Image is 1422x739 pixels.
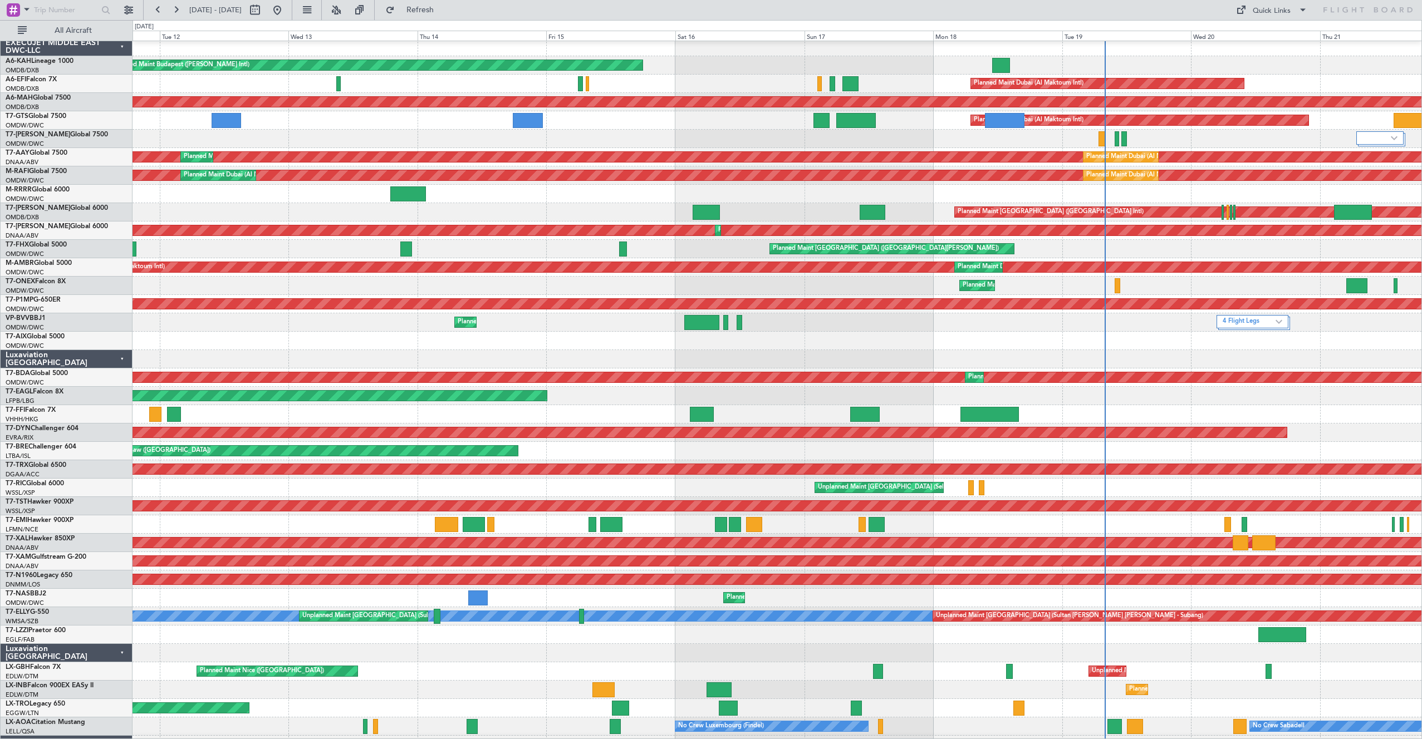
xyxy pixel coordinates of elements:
a: DGAA/ACC [6,470,40,479]
a: LFMN/NCE [6,525,38,534]
span: [DATE] - [DATE] [189,5,242,15]
a: OMDW/DWC [6,176,44,185]
a: T7-LZZIPraetor 600 [6,627,66,634]
a: OMDB/DXB [6,85,39,93]
a: LTBA/ISL [6,452,31,460]
span: T7-BRE [6,444,28,450]
span: T7-FHX [6,242,29,248]
a: T7-FHXGlobal 5000 [6,242,67,248]
span: M-RRRR [6,186,32,193]
div: Fri 15 [546,31,675,41]
a: OMDW/DWC [6,287,44,295]
a: LFPB/LBG [6,397,35,405]
div: No Crew Luxembourg (Findel) [678,718,764,735]
a: M-RAFIGlobal 7500 [6,168,67,175]
a: LX-AOACitation Mustang [6,719,85,726]
div: Quick Links [1253,6,1291,17]
div: Thu 14 [418,31,547,41]
a: OMDW/DWC [6,378,44,387]
span: T7-XAL [6,535,28,542]
span: T7-GTS [6,113,28,120]
span: T7-DYN [6,425,31,432]
a: OMDW/DWC [6,342,44,350]
a: T7-ONEXFalcon 8X [6,278,66,285]
div: Tue 19 [1062,31,1191,41]
span: T7-AAY [6,150,30,156]
div: Sat 16 [675,31,805,41]
div: Planned Maint Dubai (Al Maktoum Intl) [974,75,1083,92]
span: T7-EAGL [6,388,33,395]
div: Planned Maint Nice ([GEOGRAPHIC_DATA]) [200,663,324,679]
div: Planned Maint [GEOGRAPHIC_DATA] ([GEOGRAPHIC_DATA] Intl) [958,204,1144,220]
span: T7-EMI [6,517,27,524]
div: Planned Maint Dubai (Al Maktoum Intl) [1086,167,1196,184]
a: OMDW/DWC [6,268,44,277]
a: LX-TROLegacy 650 [6,701,65,707]
span: LX-GBH [6,664,30,671]
a: OMDW/DWC [6,195,44,203]
a: T7-DYNChallenger 604 [6,425,79,432]
button: All Aircraft [12,22,121,40]
span: T7-[PERSON_NAME] [6,205,70,211]
span: T7-XAM [6,554,31,560]
div: Wed 13 [288,31,418,41]
a: DNMM/LOS [6,580,40,589]
a: T7-RICGlobal 6000 [6,480,64,487]
div: Planned Maint Dubai (Al Maktoum Intl) [718,222,828,239]
a: T7-XAMGulfstream G-200 [6,554,86,560]
span: T7-FFI [6,407,25,413]
div: Planned Maint Dubai (Al Maktoum Intl) [1086,149,1196,165]
span: T7-TST [6,499,27,505]
span: T7-TRX [6,462,28,469]
a: OMDW/DWC [6,250,44,258]
a: WMSA/SZB [6,617,38,625]
a: OMDW/DWC [6,323,44,332]
a: T7-EMIHawker 900XP [6,517,73,524]
a: T7-TSTHawker 900XP [6,499,73,505]
a: OMDW/DWC [6,599,44,607]
div: Planned Maint Dubai (Al Maktoum Intl) [974,112,1083,129]
span: All Aircraft [29,27,117,35]
button: Quick Links [1230,1,1313,19]
a: T7-TRXGlobal 6500 [6,462,66,469]
a: T7-NASBBJ2 [6,590,46,597]
div: Unplanned Maint [GEOGRAPHIC_DATA] ([GEOGRAPHIC_DATA]) [1092,663,1275,679]
img: arrow-gray.svg [1276,319,1282,324]
div: Planned Maint Geneva (Cointrin) [1129,681,1221,698]
span: T7-LZZI [6,627,28,634]
a: T7-FFIFalcon 7X [6,407,56,413]
span: T7-[PERSON_NAME] [6,223,70,230]
span: T7-[PERSON_NAME] [6,131,70,138]
div: Mon 18 [933,31,1062,41]
span: T7-BDA [6,370,30,377]
a: WSSL/XSP [6,507,35,515]
a: OMDB/DXB [6,103,39,111]
a: OMDW/DWC [6,140,44,148]
a: T7-ELLYG-550 [6,609,49,615]
a: LX-GBHFalcon 7X [6,664,61,671]
span: T7-N1960 [6,572,37,579]
a: VP-BVVBBJ1 [6,315,46,322]
a: T7-[PERSON_NAME]Global 6000 [6,223,108,230]
div: Unplanned Maint [GEOGRAPHIC_DATA] (Sultan [PERSON_NAME] [PERSON_NAME] - Subang) [302,608,570,624]
a: A6-MAHGlobal 7500 [6,95,71,101]
a: DNAA/ABV [6,562,38,570]
a: OMDB/DXB [6,213,39,221]
a: LX-INBFalcon 900EX EASy II [6,682,94,689]
a: LELL/QSA [6,727,35,736]
a: WSSL/XSP [6,489,35,497]
a: A6-KAHLineage 1000 [6,58,73,65]
a: OMDW/DWC [6,305,44,313]
a: VHHH/HKG [6,415,38,423]
div: Sun 17 [805,31,934,41]
a: T7-BREChallenger 604 [6,444,76,450]
a: DNAA/ABV [6,544,38,552]
label: 4 Flight Legs [1223,317,1276,327]
div: No Crew Sabadell [1253,718,1305,735]
a: T7-P1MPG-650ER [6,297,61,303]
div: Unplanned Maint [GEOGRAPHIC_DATA] (Sultan [PERSON_NAME] [PERSON_NAME] - Subang) [936,608,1203,624]
a: T7-GTSGlobal 7500 [6,113,66,120]
div: Tue 12 [160,31,289,41]
a: OMDW/DWC [6,121,44,130]
a: EGLF/FAB [6,635,35,644]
